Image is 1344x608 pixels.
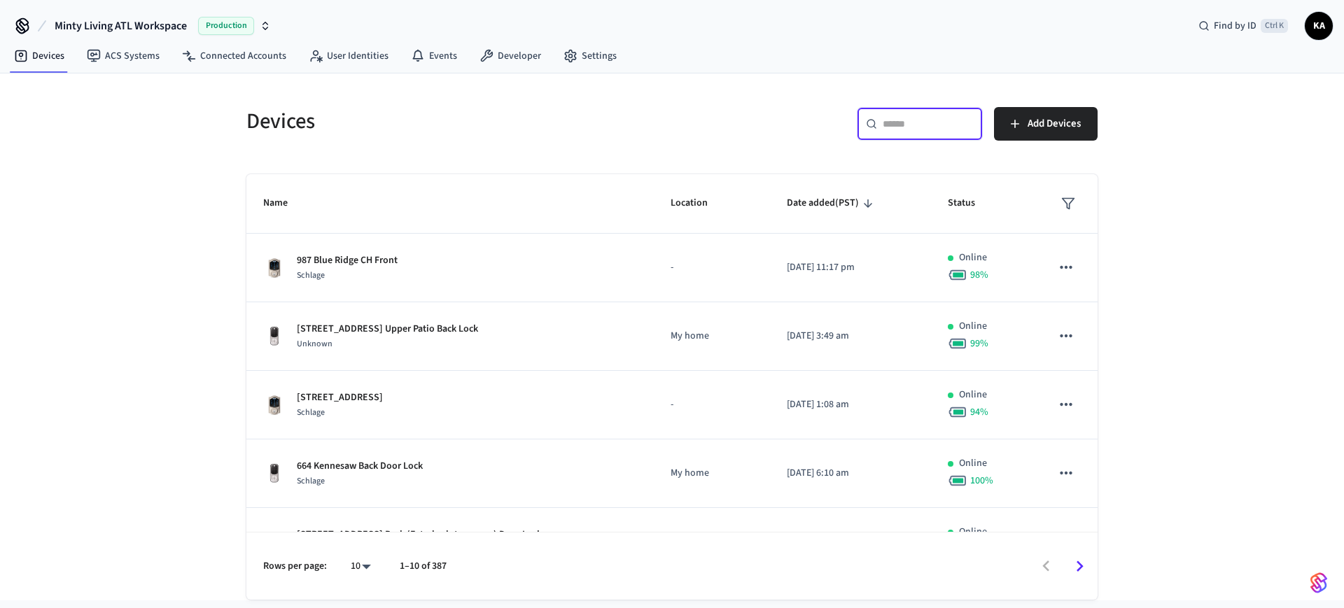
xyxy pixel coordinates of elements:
p: 1–10 of 387 [400,559,447,574]
a: Settings [552,43,628,69]
p: Online [959,456,987,471]
p: My home [671,466,753,481]
span: Date added(PST) [787,192,877,214]
h5: Devices [246,107,664,136]
a: Developer [468,43,552,69]
span: Unknown [297,338,332,350]
p: [DATE] 1:08 am [787,397,915,412]
p: Online [959,319,987,334]
span: Schlage [297,475,325,487]
span: Location [671,192,726,214]
span: 99 % [970,337,988,351]
p: [STREET_ADDRESS] Back (Exterior into garage) Door Lock [297,528,542,542]
span: Name [263,192,306,214]
img: SeamLogoGradient.69752ec5.svg [1310,572,1327,594]
p: [STREET_ADDRESS] Upper Patio Back Lock [297,322,478,337]
a: User Identities [297,43,400,69]
img: Schlage Sense Smart Deadbolt with Camelot Trim, Front [263,257,286,279]
p: Online [959,525,987,539]
img: Yale Assure Touchscreen Wifi Smart Lock, Satin Nickel, Front [263,531,286,553]
p: - [671,397,753,412]
a: Events [400,43,468,69]
div: Find by IDCtrl K [1187,13,1299,38]
p: 987 Blue Ridge CH Front [297,253,398,268]
button: Add Devices [994,107,1098,141]
p: - [671,260,753,275]
p: Online [959,250,987,265]
p: [DATE] 3:49 am [787,329,915,344]
span: 94 % [970,405,988,419]
span: Production [198,17,254,35]
img: Yale Assure Touchscreen Wifi Smart Lock, Satin Nickel, Front [263,325,286,348]
p: Online [959,388,987,402]
p: [DATE] 11:17 pm [787,260,915,275]
p: [STREET_ADDRESS] [297,390,383,405]
span: Schlage [297,406,325,418]
span: Minty Living ATL Workspace [55,17,187,34]
p: Rows per page: [263,559,327,574]
a: Devices [3,43,76,69]
button: KA [1305,12,1333,40]
div: 10 [344,556,377,577]
span: Add Devices [1028,115,1081,133]
p: [DATE] 6:10 am [787,466,915,481]
a: ACS Systems [76,43,171,69]
span: Schlage [297,269,325,281]
span: Ctrl K [1261,19,1288,33]
button: Go to next page [1063,550,1096,583]
span: 98 % [970,268,988,282]
img: Schlage Sense Smart Deadbolt with Camelot Trim, Front [263,394,286,416]
img: Yale Assure Touchscreen Wifi Smart Lock, Satin Nickel, Front [263,462,286,485]
p: My home [671,329,753,344]
span: KA [1306,13,1331,38]
a: Connected Accounts [171,43,297,69]
span: Status [948,192,993,214]
span: 100 % [970,474,993,488]
span: Find by ID [1214,19,1256,33]
p: 664 Kennesaw Back Door Lock [297,459,423,474]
